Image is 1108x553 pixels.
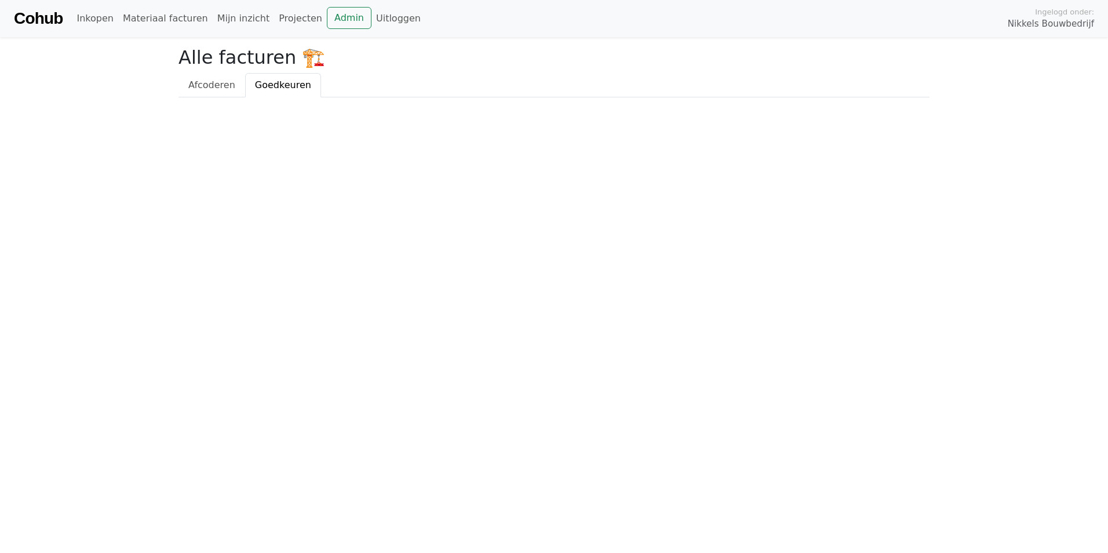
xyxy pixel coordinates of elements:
span: Ingelogd onder: [1035,6,1094,17]
a: Projecten [274,7,327,30]
a: Uitloggen [371,7,425,30]
span: Afcoderen [188,79,235,90]
a: Admin [327,7,371,29]
span: Goedkeuren [255,79,311,90]
a: Goedkeuren [245,73,321,97]
a: Materiaal facturen [118,7,213,30]
h2: Alle facturen 🏗️ [178,46,930,68]
span: Nikkels Bouwbedrijf [1008,17,1094,31]
a: Afcoderen [178,73,245,97]
a: Inkopen [72,7,118,30]
a: Cohub [14,5,63,32]
a: Mijn inzicht [213,7,275,30]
